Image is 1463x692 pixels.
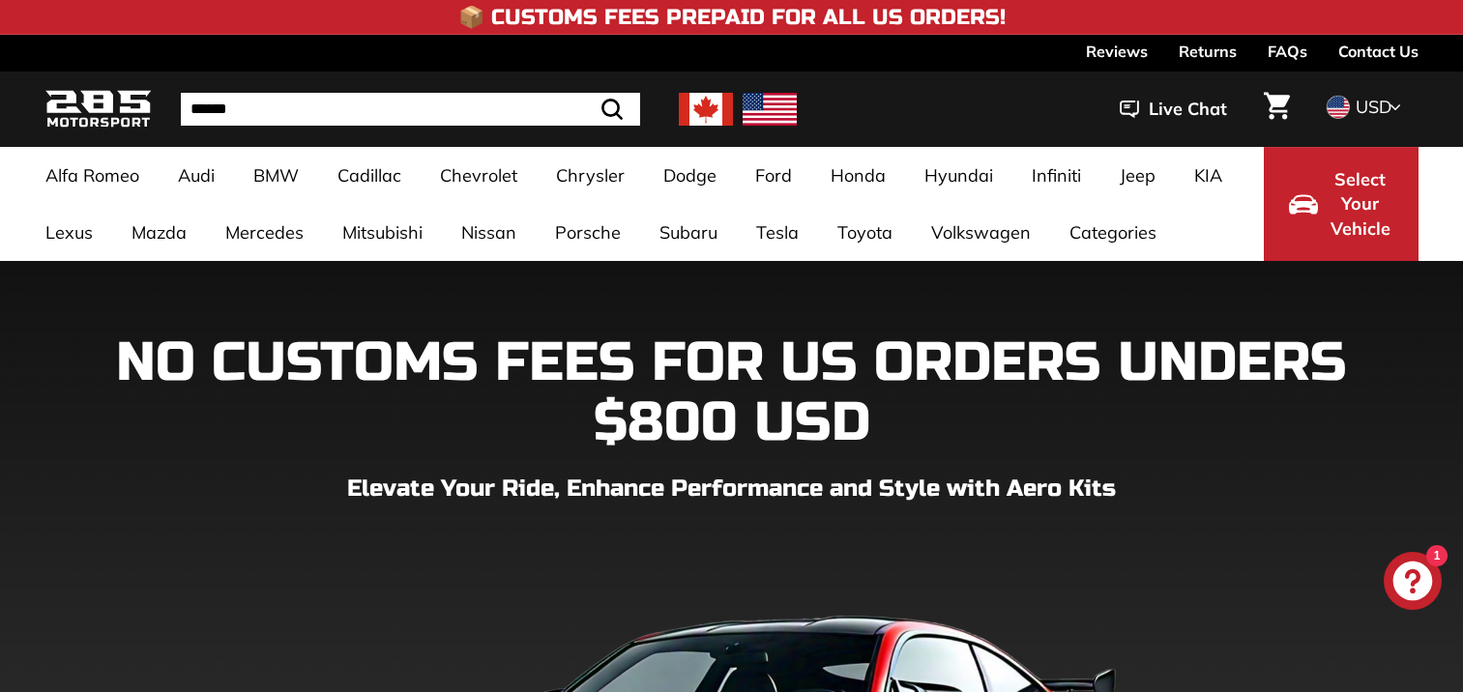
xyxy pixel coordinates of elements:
[905,147,1012,204] a: Hyundai
[26,204,112,261] a: Lexus
[45,333,1419,452] h1: NO CUSTOMS FEES FOR US ORDERS UNDERS $800 USD
[1268,35,1307,68] a: FAQs
[1338,35,1419,68] a: Contact Us
[421,147,537,204] a: Chevrolet
[159,147,234,204] a: Audi
[1252,76,1302,142] a: Cart
[912,204,1050,261] a: Volkswagen
[736,147,811,204] a: Ford
[234,147,318,204] a: BMW
[811,147,905,204] a: Honda
[737,204,818,261] a: Tesla
[458,6,1006,29] h4: 📦 Customs Fees Prepaid for All US Orders!
[1012,147,1100,204] a: Infiniti
[818,204,912,261] a: Toyota
[1328,167,1393,242] span: Select Your Vehicle
[45,472,1419,506] p: Elevate Your Ride, Enhance Performance and Style with Aero Kits
[1149,97,1227,122] span: Live Chat
[112,204,206,261] a: Mazda
[1264,147,1419,261] button: Select Your Vehicle
[1378,552,1448,615] inbox-online-store-chat: Shopify online store chat
[1179,35,1237,68] a: Returns
[640,204,737,261] a: Subaru
[181,93,640,126] input: Search
[45,87,152,132] img: Logo_285_Motorsport_areodynamics_components
[323,204,442,261] a: Mitsubishi
[537,147,644,204] a: Chrysler
[1175,147,1242,204] a: KIA
[1050,204,1176,261] a: Categories
[318,147,421,204] a: Cadillac
[26,147,159,204] a: Alfa Romeo
[644,147,736,204] a: Dodge
[442,204,536,261] a: Nissan
[1356,96,1391,118] span: USD
[1086,35,1148,68] a: Reviews
[536,204,640,261] a: Porsche
[1095,85,1252,133] button: Live Chat
[206,204,323,261] a: Mercedes
[1100,147,1175,204] a: Jeep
